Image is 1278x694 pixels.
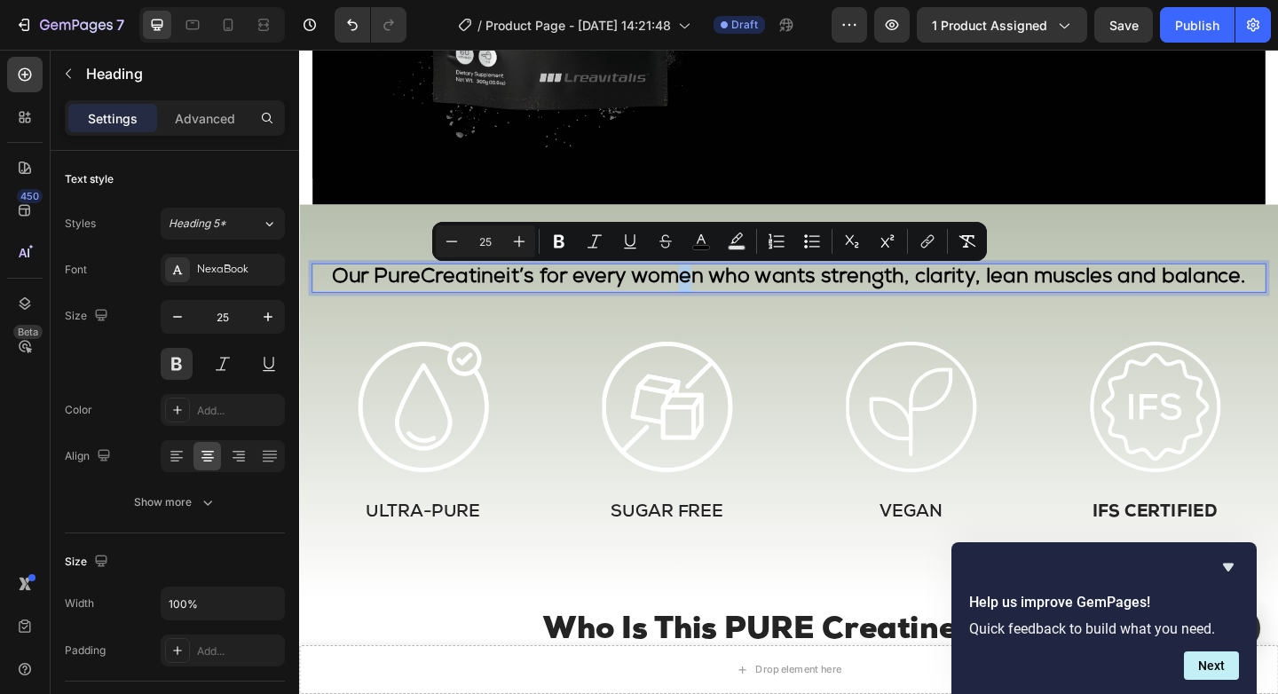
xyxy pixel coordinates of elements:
[809,488,1052,520] h3: IFS CERTIFIED
[225,237,1029,260] span: it’s for every women who wants strength, clarity, lean muscles and balance.
[731,17,758,33] span: Draft
[1109,18,1139,33] span: Save
[13,611,1052,656] h2: Who Is This PURE Creatine For?
[279,488,521,520] h3: SUGAR FREE
[65,304,112,328] div: Size
[175,109,235,128] p: Advanced
[1184,651,1239,680] button: Next question
[17,189,43,203] div: 450
[65,595,94,611] div: Width
[64,318,206,460] img: Alt Image
[932,16,1047,35] span: 1 product assigned
[496,667,590,682] div: Drop element here
[595,318,737,460] img: Alt Image
[544,488,786,520] h3: VEGAN
[86,63,278,84] p: Heading
[7,7,132,43] button: 7
[1218,556,1239,578] button: Hide survey
[65,216,96,232] div: Styles
[969,620,1239,637] p: Quick feedback to build what you need.
[161,208,285,240] button: Heading 5*
[917,7,1087,43] button: 1 product assigned
[197,403,280,419] div: Add...
[1094,7,1153,43] button: Save
[35,237,225,260] span: Our PureCreatine
[65,262,87,278] div: Font
[88,109,138,128] p: Settings
[197,643,280,659] div: Add...
[65,550,112,574] div: Size
[65,445,114,469] div: Align
[432,222,987,261] div: Editor contextual toolbar
[116,14,124,35] p: 7
[65,402,92,418] div: Color
[1160,7,1235,43] button: Publish
[1175,16,1219,35] div: Publish
[65,171,114,187] div: Text style
[860,318,1002,460] img: Alt Image
[197,263,280,279] div: NexaBook
[169,216,226,232] span: Heading 5*
[969,556,1239,680] div: Help us improve GemPages!
[299,50,1278,694] iframe: Design area
[162,588,284,619] input: Auto
[477,16,482,35] span: /
[485,16,671,35] span: Product Page - [DATE] 14:21:48
[65,486,285,518] button: Show more
[329,318,471,460] img: Alt Image
[65,643,106,659] div: Padding
[13,488,256,520] h3: ULTRA-PURE
[134,493,217,511] div: Show more
[13,325,43,339] div: Beta
[969,592,1239,613] h2: Help us improve GemPages!
[335,7,406,43] div: Undo/Redo
[13,233,1052,265] h2: Rich Text Editor. Editing area: main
